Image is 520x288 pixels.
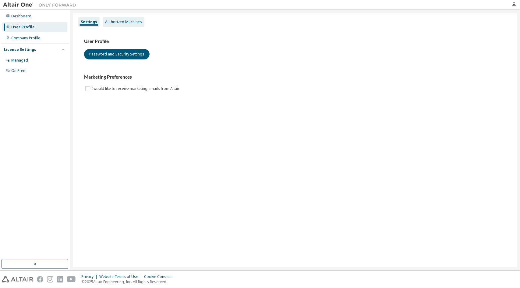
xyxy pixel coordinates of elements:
img: altair_logo.svg [2,276,33,283]
div: Settings [81,20,97,24]
h3: User Profile [84,38,506,44]
div: Cookie Consent [144,274,175,279]
h3: Marketing Preferences [84,74,506,80]
label: I would like to receive marketing emails from Altair [91,85,181,92]
div: Company Profile [11,36,40,41]
button: Password and Security Settings [84,49,150,59]
div: Website Terms of Use [99,274,144,279]
img: facebook.svg [37,276,43,283]
img: linkedin.svg [57,276,63,283]
p: © 2025 Altair Engineering, Inc. All Rights Reserved. [81,279,175,284]
img: instagram.svg [47,276,53,283]
div: Privacy [81,274,99,279]
img: Altair One [3,2,79,8]
div: Managed [11,58,28,63]
div: Dashboard [11,14,31,19]
div: Authorized Machines [105,20,142,24]
div: User Profile [11,25,35,30]
div: License Settings [4,47,36,52]
img: youtube.svg [67,276,76,283]
div: On Prem [11,68,27,73]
